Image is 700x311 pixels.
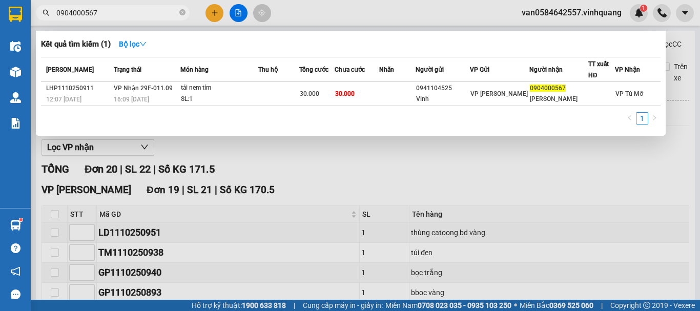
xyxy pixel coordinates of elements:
[335,66,365,73] span: Chưa cước
[181,82,258,94] div: tải nem tím
[114,66,141,73] span: Trạng thái
[10,67,21,77] img: warehouse-icon
[530,85,566,92] span: 0904000567
[10,41,21,52] img: warehouse-icon
[181,94,258,105] div: SL: 1
[139,40,147,48] span: down
[416,66,444,73] span: Người gửi
[46,83,111,94] div: LHP1110250911
[10,118,21,129] img: solution-icon
[335,90,355,97] span: 30.000
[379,66,394,73] span: Nhãn
[119,40,147,48] strong: Bộ lọc
[300,90,319,97] span: 30.000
[470,90,528,97] span: VP [PERSON_NAME]
[11,243,20,253] span: question-circle
[46,96,81,103] span: 12:07 [DATE]
[43,9,50,16] span: search
[11,289,20,299] span: message
[111,36,155,52] button: Bộ lọcdown
[179,8,186,18] span: close-circle
[651,115,657,121] span: right
[648,112,661,125] button: right
[299,66,328,73] span: Tổng cước
[624,112,636,125] li: Previous Page
[648,112,661,125] li: Next Page
[636,113,648,124] a: 1
[416,83,469,94] div: 0941104525
[56,7,177,18] input: Tìm tên, số ĐT hoặc mã đơn
[627,115,633,121] span: left
[624,112,636,125] button: left
[588,60,609,79] span: TT xuất HĐ
[470,66,489,73] span: VP Gửi
[114,85,173,92] span: VP Nhận 29F-011.09
[46,66,94,73] span: [PERSON_NAME]
[180,66,209,73] span: Món hàng
[615,66,640,73] span: VP Nhận
[10,92,21,103] img: warehouse-icon
[530,94,588,105] div: [PERSON_NAME]
[11,266,20,276] span: notification
[179,9,186,15] span: close-circle
[416,94,469,105] div: Vinh
[114,96,149,103] span: 16:09 [DATE]
[529,66,563,73] span: Người nhận
[10,220,21,231] img: warehouse-icon
[615,90,643,97] span: VP Tú Mỡ
[41,39,111,50] h3: Kết quả tìm kiếm ( 1 )
[258,66,278,73] span: Thu hộ
[636,112,648,125] li: 1
[9,7,22,22] img: logo-vxr
[19,218,23,221] sup: 1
